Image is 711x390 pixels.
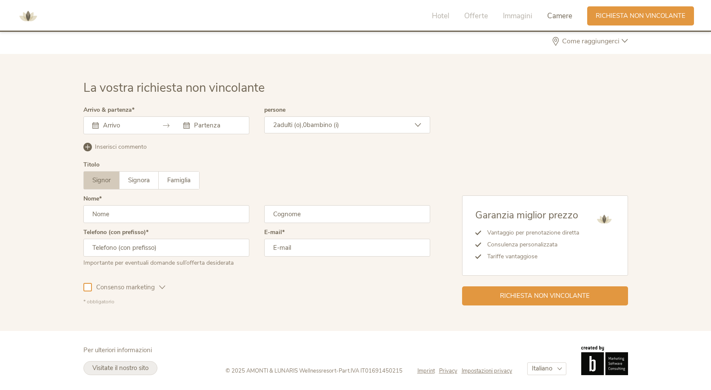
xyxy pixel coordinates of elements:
span: Consenso marketing [92,283,159,292]
a: Impostazioni privacy [462,367,512,375]
span: adulti (o), [277,121,303,129]
input: Nome [83,205,249,223]
input: Partenza [192,121,240,130]
span: Part.IVA IT01691450215 [339,367,403,375]
a: Imprint [417,367,439,375]
input: Telefono (con prefisso) [83,239,249,257]
span: Camere [547,11,572,21]
label: Telefono (con prefisso) [83,229,148,235]
label: E-mail [264,229,285,235]
span: Offerte [464,11,488,21]
span: bambino (i) [307,121,339,129]
img: AMONTI & LUNARIS Wellnessresort [594,209,615,230]
span: La vostra richiesta non vincolante [83,79,265,96]
a: Privacy [439,367,462,375]
span: Richiesta non vincolante [596,11,685,20]
span: Privacy [439,367,457,375]
div: Titolo [83,162,100,168]
span: 2 [273,121,277,129]
input: E-mail [264,239,430,257]
span: Imprint [417,367,435,375]
span: 0 [303,121,307,129]
span: Richiesta non vincolante [500,291,590,300]
span: Inserisci commento [95,143,147,151]
img: AMONTI & LUNARIS Wellnessresort [15,3,41,29]
a: AMONTI & LUNARIS Wellnessresort [15,13,41,19]
input: Arrivo [101,121,149,130]
span: © 2025 AMONTI & LUNARIS Wellnessresort [226,367,336,375]
li: Vantaggio per prenotazione diretta [481,227,579,239]
span: Signor [92,176,111,184]
div: * obbligatorio [83,298,430,305]
a: Visitate il nostro sito [83,361,157,375]
span: Per ulteriori informazioni [83,346,152,354]
span: Garanzia miglior prezzo [475,209,578,222]
div: Importante per eventuali domande sull’offerta desiderata [83,257,249,267]
span: Signora [128,176,150,184]
label: Nome [83,196,102,202]
li: Consulenza personalizzata [481,239,579,251]
label: persone [264,107,286,113]
li: Tariffe vantaggiose [481,251,579,263]
img: Brandnamic GmbH | Leading Hospitality Solutions [581,346,628,375]
span: Famiglia [167,176,191,184]
label: Arrivo & partenza [83,107,134,113]
input: Cognome [264,205,430,223]
span: Hotel [432,11,449,21]
span: Come raggiungerci [560,38,622,45]
span: - [336,367,339,375]
span: Immagini [503,11,532,21]
span: Visitate il nostro sito [92,364,148,372]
